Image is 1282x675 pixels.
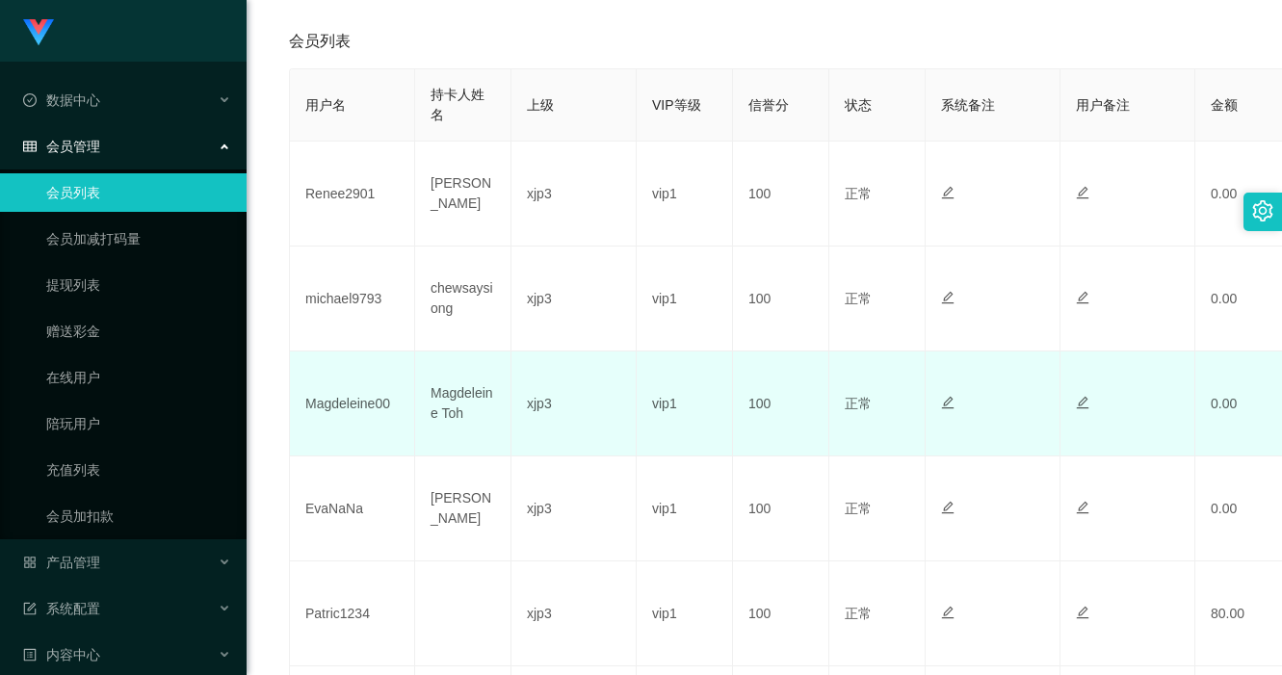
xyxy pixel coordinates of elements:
span: 内容中心 [23,647,100,662]
i: 图标: profile [23,648,37,662]
i: 图标: form [23,602,37,615]
img: logo.9652507e.png [23,19,54,46]
td: michael9793 [290,247,415,351]
i: 图标: edit [1076,396,1089,409]
i: 图标: check-circle-o [23,93,37,107]
i: 图标: edit [1076,501,1089,514]
td: EvaNaNa [290,456,415,561]
td: xjp3 [511,456,637,561]
td: Magdeleine00 [290,351,415,456]
i: 图标: table [23,140,37,153]
span: 系统配置 [23,601,100,616]
td: xjp3 [511,561,637,666]
a: 提现列表 [46,266,231,304]
td: xjp3 [511,142,637,247]
i: 图标: edit [941,291,955,304]
i: 图标: edit [941,396,955,409]
td: 100 [733,561,829,666]
td: vip1 [637,456,733,561]
a: 赠送彩金 [46,312,231,350]
i: 图标: edit [941,501,955,514]
td: [PERSON_NAME] [415,142,511,247]
a: 充值列表 [46,451,231,489]
td: 100 [733,142,829,247]
a: 陪玩用户 [46,404,231,443]
span: 金额 [1211,97,1238,113]
a: 会员列表 [46,173,231,212]
td: vip1 [637,351,733,456]
a: 会员加减打码量 [46,220,231,258]
td: xjp3 [511,247,637,351]
span: 信誉分 [748,97,789,113]
span: 用户名 [305,97,346,113]
i: 图标: setting [1252,200,1273,221]
span: 正常 [845,396,872,411]
span: 正常 [845,291,872,306]
td: [PERSON_NAME] [415,456,511,561]
span: 产品管理 [23,555,100,570]
td: vip1 [637,142,733,247]
span: 数据中心 [23,92,100,108]
td: vip1 [637,561,733,666]
span: 上级 [527,97,554,113]
span: 持卡人姓名 [431,87,484,122]
td: vip1 [637,247,733,351]
span: 正常 [845,606,872,621]
span: 系统备注 [941,97,995,113]
a: 在线用户 [46,358,231,397]
i: 图标: edit [1076,606,1089,619]
i: 图标: edit [941,606,955,619]
td: chewsaysiong [415,247,511,351]
i: 图标: appstore-o [23,556,37,569]
i: 图标: edit [941,186,955,199]
span: 状态 [845,97,872,113]
span: 正常 [845,186,872,201]
td: xjp3 [511,351,637,456]
span: 会员列表 [289,30,351,53]
td: 100 [733,247,829,351]
td: Patric1234 [290,561,415,666]
td: Renee2901 [290,142,415,247]
td: Magdeleine Toh [415,351,511,456]
td: 100 [733,456,829,561]
i: 图标: edit [1076,186,1089,199]
span: 用户备注 [1076,97,1130,113]
span: 正常 [845,501,872,516]
span: 会员管理 [23,139,100,154]
a: 会员加扣款 [46,497,231,535]
i: 图标: edit [1076,291,1089,304]
span: VIP等级 [652,97,701,113]
td: 100 [733,351,829,456]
